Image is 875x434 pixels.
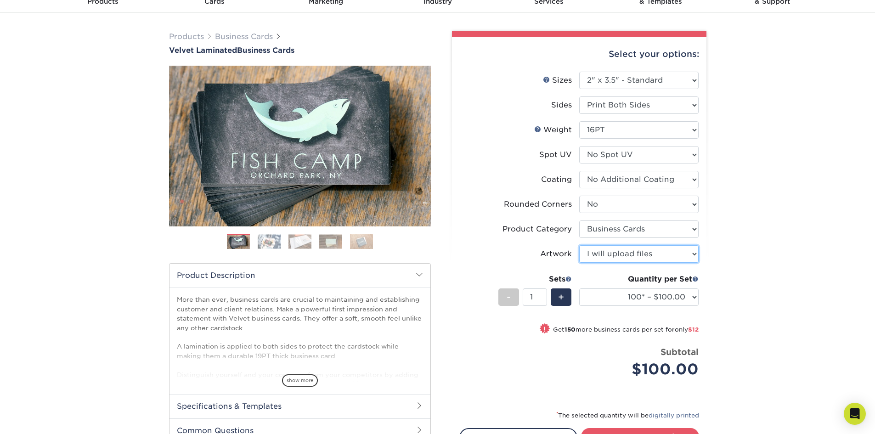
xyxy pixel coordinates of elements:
span: show more [282,374,318,387]
h2: Specifications & Templates [169,394,430,418]
div: Spot UV [539,149,572,160]
h1: Business Cards [169,46,431,55]
span: Velvet Laminated [169,46,237,55]
div: Sizes [543,75,572,86]
span: only [675,326,699,333]
a: digitally printed [649,412,699,419]
a: Business Cards [215,32,273,41]
a: Products [169,32,204,41]
img: Velvet Laminated 01 [169,15,431,277]
div: Weight [534,124,572,135]
div: Select your options: [459,37,699,72]
img: Business Cards 01 [227,231,250,254]
span: - [507,290,511,304]
img: Business Cards 03 [288,234,311,248]
span: ! [543,324,546,334]
strong: Subtotal [660,347,699,357]
img: Business Cards 02 [258,234,281,248]
small: Get more business cards per set for [553,326,699,335]
div: Coating [541,174,572,185]
div: Sets [498,274,572,285]
div: Product Category [502,224,572,235]
span: + [558,290,564,304]
div: Sides [551,100,572,111]
strong: 150 [565,326,576,333]
img: Business Cards 04 [319,234,342,248]
h2: Product Description [169,264,430,287]
div: Rounded Corners [504,199,572,210]
div: $100.00 [586,358,699,380]
span: $12 [688,326,699,333]
div: Artwork [540,248,572,259]
div: Quantity per Set [579,274,699,285]
img: Business Cards 05 [350,233,373,249]
small: The selected quantity will be [556,412,699,419]
a: Velvet LaminatedBusiness Cards [169,46,431,55]
div: Open Intercom Messenger [844,403,866,425]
